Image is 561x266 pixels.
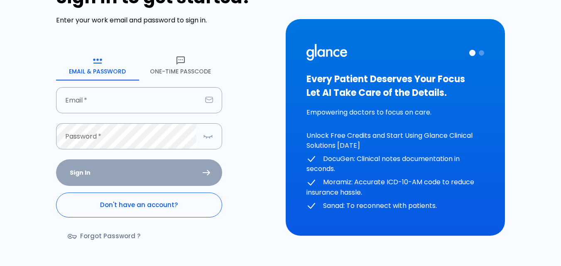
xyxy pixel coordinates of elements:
[306,107,485,117] p: Empowering doctors to focus on care.
[56,224,154,248] a: Forgot Password ?
[306,154,485,174] p: DocuGen: Clinical notes documentation in seconds.
[306,72,485,100] h3: Every Patient Deserves Your Focus Let AI Take Care of the Details.
[306,201,485,211] p: Sanad: To reconnect with patients.
[56,193,222,217] a: Don't have an account?
[56,87,202,113] input: dr.ahmed@clinic.com
[306,177,485,198] p: Moramiz: Accurate ICD-10-AM code to reduce insurance hassle.
[56,51,139,81] button: Email & Password
[56,15,276,25] p: Enter your work email and password to sign in.
[139,51,222,81] button: One-Time Passcode
[306,131,485,151] p: Unlock Free Credits and Start Using Glance Clinical Solutions [DATE]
